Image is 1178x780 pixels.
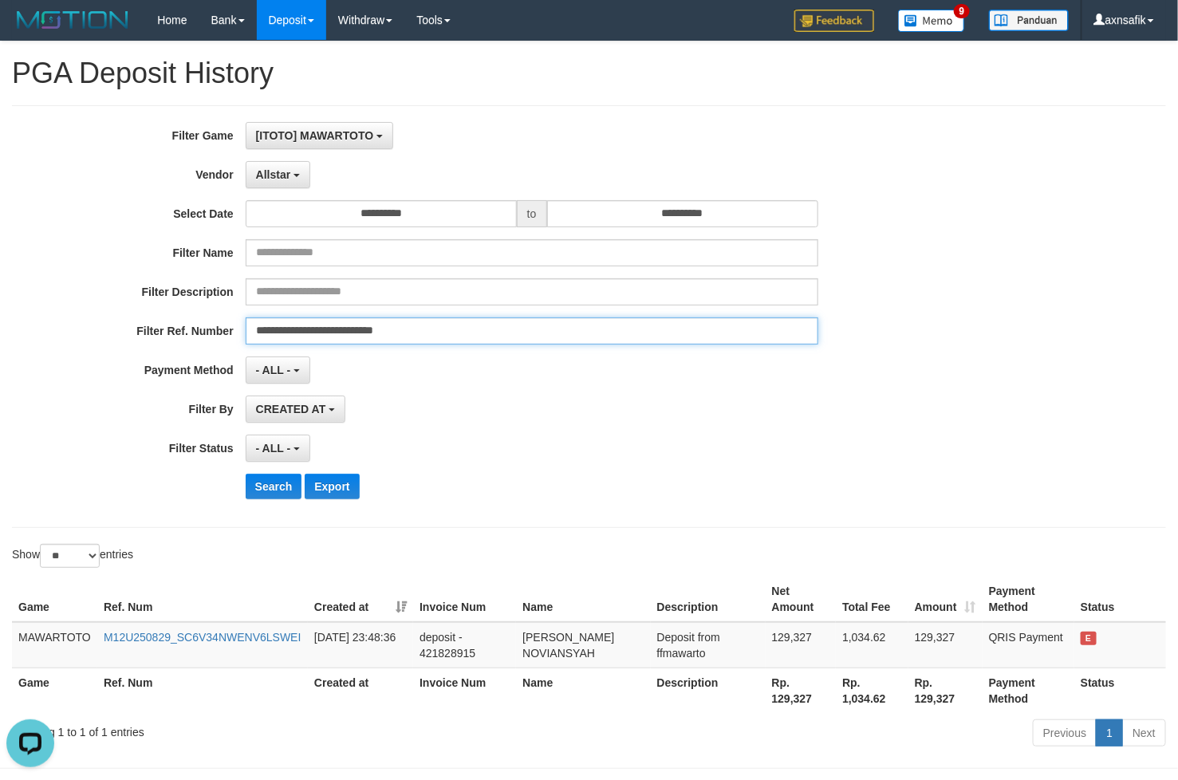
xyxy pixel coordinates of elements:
span: [ITOTO] MAWARTOTO [256,129,374,142]
img: panduan.png [989,10,1069,31]
td: [DATE] 23:48:36 [308,622,413,668]
button: - ALL - [246,357,310,384]
th: Status [1074,577,1166,622]
button: Search [246,474,302,499]
td: Deposit from ffmawarto [651,622,766,668]
th: Amount: activate to sort column ascending [908,577,983,622]
button: CREATED AT [246,396,346,423]
th: Created at: activate to sort column ascending [308,577,413,622]
h1: PGA Deposit History [12,57,1166,89]
img: Feedback.jpg [794,10,874,32]
a: 1 [1096,719,1123,747]
td: 129,327 [908,622,983,668]
th: Net Amount [766,577,837,622]
th: Game [12,668,97,713]
span: - ALL - [256,442,291,455]
td: MAWARTOTO [12,622,97,668]
span: 9 [954,4,971,18]
img: Button%20Memo.svg [898,10,965,32]
label: Show entries [12,544,133,568]
span: Allstar [256,168,291,181]
th: Rp. 1,034.62 [836,668,908,713]
th: Ref. Num [97,668,308,713]
button: Open LiveChat chat widget [6,6,54,54]
th: Invoice Num [413,577,516,622]
select: Showentries [40,544,100,568]
th: Payment Method [983,577,1074,622]
th: Rp. 129,327 [766,668,837,713]
div: Showing 1 to 1 of 1 entries [12,718,479,740]
th: Description [651,577,766,622]
td: QRIS Payment [983,622,1074,668]
th: Name [516,577,650,622]
td: [PERSON_NAME] NOVIANSYAH [516,622,650,668]
span: CREATED AT [256,403,326,416]
button: Allstar [246,161,310,188]
th: Game [12,577,97,622]
button: - ALL - [246,435,310,462]
td: 129,327 [766,622,837,668]
th: Description [651,668,766,713]
span: EXPIRED [1081,632,1097,645]
button: Export [305,474,359,499]
th: Rp. 129,327 [908,668,983,713]
span: - ALL - [256,364,291,376]
th: Status [1074,668,1166,713]
td: 1,034.62 [836,622,908,668]
span: to [517,200,547,227]
th: Total Fee [836,577,908,622]
a: M12U250829_SC6V34NWENV6LSWEI [104,631,301,644]
img: MOTION_logo.png [12,8,133,32]
th: Created at [308,668,413,713]
th: Payment Method [983,668,1074,713]
th: Invoice Num [413,668,516,713]
td: deposit - 421828915 [413,622,516,668]
th: Ref. Num [97,577,308,622]
th: Name [516,668,650,713]
a: Next [1122,719,1166,747]
a: Previous [1033,719,1097,747]
button: [ITOTO] MAWARTOTO [246,122,393,149]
